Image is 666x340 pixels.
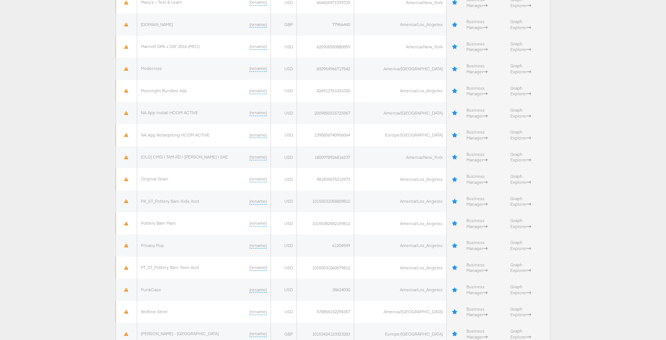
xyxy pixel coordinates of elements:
a: (rename) [249,243,267,249]
a: Moonlight Bundles Ads [141,88,187,93]
a: Graph Explorer [510,284,531,295]
a: Original Grain [141,176,168,182]
a: (rename) [249,65,267,72]
a: Redline Steel [141,309,168,314]
td: USD [271,58,297,80]
a: Graph Explorer [510,151,531,163]
a: Graph Explorer [510,129,531,141]
a: (rename) [249,132,267,138]
td: 77956440 [297,13,354,35]
a: Graph Explorer [510,173,531,185]
td: 10155531058809812 [297,190,354,212]
td: 1800978926816237 [297,146,354,168]
a: Business Manager [466,240,488,251]
a: Modernize [141,65,162,71]
a: Graph Explorer [510,218,531,229]
a: Pottery Barn Main [141,220,176,226]
a: (rename) [249,220,267,227]
a: Graph Explorer [510,85,531,97]
a: Marriott DPA + DAT 2016 (MEC) [141,44,200,49]
a: [DOMAIN_NAME] [141,22,173,27]
td: Europe/[GEOGRAPHIC_DATA] [354,124,447,146]
a: (rename) [249,88,267,94]
a: (rename) [249,264,267,271]
a: Business Manager [466,262,488,273]
a: (rename) [249,331,267,337]
a: Business Manager [466,173,488,185]
td: 38624030 [297,279,354,301]
a: PunkCase [141,287,161,292]
a: (rename) [249,154,267,160]
a: Graph Explorer [510,63,531,74]
a: Business Manager [466,41,488,52]
td: 61204549 [297,234,354,256]
a: (rename) [249,287,267,293]
td: USD [271,168,297,190]
a: (rename) [249,176,267,182]
td: USD [271,212,297,234]
a: Graph Explorer [510,262,531,273]
a: Graph Explorer [510,328,531,340]
td: 10155531060679812 [297,257,354,279]
td: America/[GEOGRAPHIC_DATA] [354,301,447,323]
a: (rename) [249,44,267,50]
td: USD [271,301,297,323]
td: America/Los_Angeles [354,168,447,190]
td: USD [271,190,297,212]
td: America/New_York [354,36,447,58]
a: Business Manager [466,284,488,295]
td: 981835675212973 [297,168,354,190]
td: USD [271,146,297,168]
td: America/[GEOGRAPHIC_DATA] [354,58,447,80]
a: Privacy Pop [141,243,164,248]
td: America/Los_Angeles [354,190,447,212]
a: Graph Explorer [510,19,531,30]
a: Graph Explorer [510,41,531,52]
a: Graph Explorer [510,240,531,251]
td: USD [271,279,297,301]
a: NA App Retargeting HCOM ACTIVE [141,132,210,138]
a: NA App Install HCOM ACTIVE [141,110,198,115]
a: Business Manager [466,218,488,229]
td: 1390856740956064 [297,124,354,146]
a: Business Manager [466,107,488,119]
td: USD [271,234,297,256]
a: Graph Explorer [510,107,531,119]
a: Business Manager [466,19,488,30]
td: America/Los_Angeles [354,279,447,301]
a: Business Manager [466,63,488,74]
a: Business Manager [466,328,488,340]
td: America/Los_Angeles [354,212,447,234]
a: (rename) [249,22,267,28]
td: 2009850315723367 [297,102,354,124]
td: America/Los_Angeles [354,80,447,102]
td: GBP [271,13,297,35]
td: 578854152294357 [297,301,354,323]
td: America/Los_Angeles [354,257,447,279]
a: (rename) [249,110,267,116]
td: USD [271,124,297,146]
td: 832954966717542 [297,58,354,80]
a: [OLD] CMG | TAM-RD | [PERSON_NAME] | SAE [141,154,228,160]
a: Business Manager [466,129,488,141]
td: America/New_York [354,146,447,168]
a: [PERSON_NAME] - [GEOGRAPHIC_DATA] [141,331,219,336]
a: PT_ST_Pottery Barn Teen Acct [141,264,199,270]
td: USD [271,102,297,124]
a: Graph Explorer [510,196,531,207]
a: PK_ST_Pottery Barn Kids Acct [141,198,199,204]
td: 426912761031020 [297,80,354,102]
a: (rename) [249,198,267,205]
a: Business Manager [466,306,488,318]
td: 625905550880859 [297,36,354,58]
a: Business Manager [466,151,488,163]
td: America/Los_Angeles [354,234,447,256]
a: Business Manager [466,85,488,97]
td: USD [271,80,297,102]
td: USD [271,257,297,279]
td: USD [271,36,297,58]
td: America/Los_Angeles [354,13,447,35]
a: (rename) [249,309,267,315]
td: 10155382582159812 [297,212,354,234]
a: Graph Explorer [510,306,531,318]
